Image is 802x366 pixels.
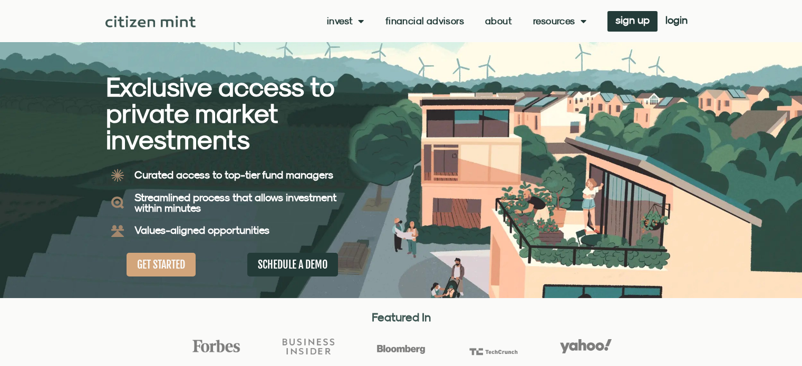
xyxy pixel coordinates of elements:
[372,310,431,324] strong: Featured In
[327,16,586,26] nav: Menu
[258,258,327,271] span: SCHEDULE A DEMO
[665,16,688,24] span: login
[134,224,269,236] b: Values-aligned opportunities
[658,11,695,32] a: login
[127,253,196,276] a: GET STARTED
[327,16,364,26] a: Invest
[105,16,196,27] img: Citizen Mint
[607,11,658,32] a: sign up
[137,258,185,271] span: GET STARTED
[190,339,242,353] img: Forbes Logo
[485,16,512,26] a: About
[134,191,336,214] b: Streamlined process that allows investment within minutes
[533,16,586,26] a: Resources
[106,74,364,153] h2: Exclusive access to private market investments
[134,169,333,181] b: Curated access to top-tier fund managers
[385,16,464,26] a: Financial Advisors
[615,16,650,24] span: sign up
[247,253,338,276] a: SCHEDULE A DEMO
